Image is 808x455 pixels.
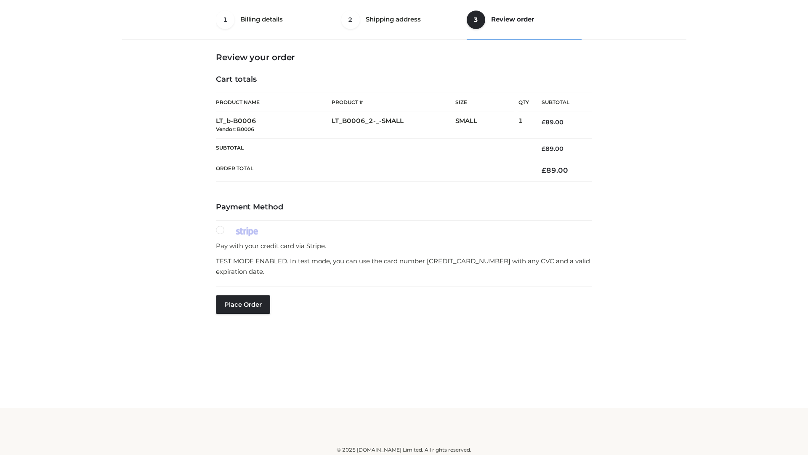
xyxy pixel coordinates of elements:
[125,446,683,454] div: © 2025 [DOMAIN_NAME] Limited. All rights reserved.
[216,203,592,212] h4: Payment Method
[216,295,270,314] button: Place order
[529,93,592,112] th: Subtotal
[216,256,592,277] p: TEST MODE ENABLED. In test mode, you can use the card number [CREDIT_CARD_NUMBER] with any CVC an...
[542,145,563,153] bdi: 89.00
[455,112,518,139] td: SMALL
[216,138,529,159] th: Subtotal
[332,112,455,139] td: LT_B0006_2-_-SMALL
[332,93,455,112] th: Product #
[542,166,568,174] bdi: 89.00
[216,52,592,62] h3: Review your order
[216,241,592,252] p: Pay with your credit card via Stripe.
[518,112,529,139] td: 1
[216,159,529,182] th: Order Total
[216,75,592,84] h4: Cart totals
[542,166,546,174] span: £
[542,118,545,126] span: £
[216,112,332,139] td: LT_b-B0006
[518,93,529,112] th: Qty
[216,93,332,112] th: Product Name
[542,145,545,153] span: £
[542,118,563,126] bdi: 89.00
[455,93,514,112] th: Size
[216,126,254,132] small: Vendor: B0006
